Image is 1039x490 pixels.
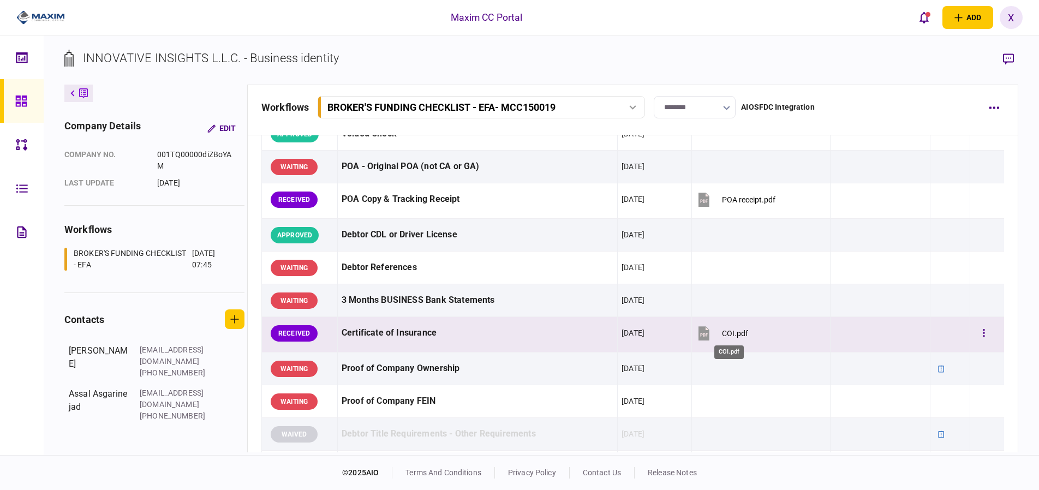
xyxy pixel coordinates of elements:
[714,345,744,359] div: COI.pdf
[64,248,231,271] a: BROKER'S FUNDING CHECKLIST - EFA[DATE] 07:45
[722,195,775,204] div: POA receipt.pdf
[69,344,129,379] div: [PERSON_NAME]
[342,422,613,446] div: Debtor Title Requirements - Other Requirements
[342,154,613,179] div: POA - Original POA (not CA or GA)
[741,101,815,113] div: AIOSFDC Integration
[622,327,644,338] div: [DATE]
[16,9,65,26] img: client company logo
[342,321,613,345] div: Certificate of Insurance
[508,468,556,477] a: privacy policy
[271,260,318,276] div: WAITING
[622,363,644,374] div: [DATE]
[271,426,318,443] div: WAIVED
[622,295,644,306] div: [DATE]
[342,255,613,280] div: Debtor References
[622,428,644,439] div: [DATE]
[271,361,318,377] div: WAITING
[64,177,146,189] div: last update
[140,367,211,379] div: [PHONE_NUMBER]
[451,10,523,25] div: Maxim CC Portal
[913,6,936,29] button: open notifications list
[622,229,644,240] div: [DATE]
[271,159,318,175] div: WAITING
[157,149,236,172] div: 001TQ00000diZBoYAM
[318,96,645,118] button: BROKER'S FUNDING CHECKLIST - EFA- MCC150019
[342,187,613,212] div: POA Copy & Tracking Receipt
[140,387,211,410] div: [EMAIL_ADDRESS][DOMAIN_NAME]
[342,389,613,414] div: Proof of Company FEIN
[271,292,318,309] div: WAITING
[622,396,644,407] div: [DATE]
[199,118,244,138] button: Edit
[271,325,318,342] div: RECEIVED
[261,100,309,115] div: workflows
[64,149,146,172] div: company no.
[271,227,319,243] div: APPROVED
[722,329,748,338] div: COI.pdf
[342,223,613,247] div: Debtor CDL or Driver License
[942,6,993,29] button: open adding identity options
[342,288,613,313] div: 3 Months BUSINESS Bank Statements
[1000,6,1023,29] button: X
[64,222,244,237] div: workflows
[140,344,211,367] div: [EMAIL_ADDRESS][DOMAIN_NAME]
[342,467,392,479] div: © 2025 AIO
[583,468,621,477] a: contact us
[140,410,211,422] div: [PHONE_NUMBER]
[622,161,644,172] div: [DATE]
[192,248,231,271] div: [DATE] 07:45
[342,356,613,381] div: Proof of Company Ownership
[696,187,775,212] button: POA receipt.pdf
[83,49,339,67] div: INNOVATIVE INSIGHTS L.L.C. - Business identity
[622,262,644,273] div: [DATE]
[64,118,141,138] div: company details
[69,387,129,422] div: Assal Asgarinejad
[157,177,236,189] div: [DATE]
[648,468,697,477] a: release notes
[696,321,748,345] button: COI.pdf
[271,192,318,208] div: RECEIVED
[622,194,644,205] div: [DATE]
[64,312,104,327] div: contacts
[74,248,189,271] div: BROKER'S FUNDING CHECKLIST - EFA
[327,101,556,113] div: BROKER'S FUNDING CHECKLIST - EFA - MCC150019
[405,468,481,477] a: terms and conditions
[271,393,318,410] div: WAITING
